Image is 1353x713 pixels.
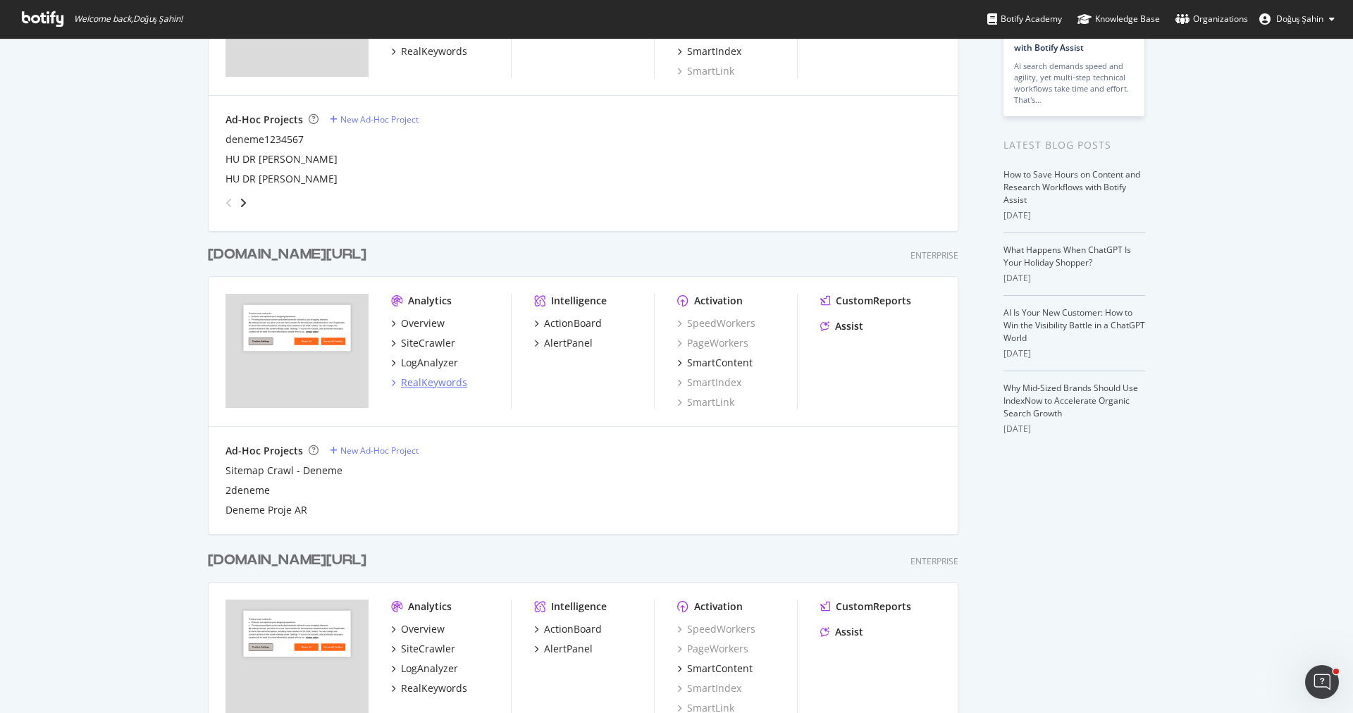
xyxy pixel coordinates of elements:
[401,336,455,350] div: SiteCrawler
[820,294,911,308] a: CustomReports
[694,600,743,614] div: Activation
[1003,423,1145,435] div: [DATE]
[551,600,607,614] div: Intelligence
[677,64,734,78] a: SmartLink
[1248,8,1346,30] button: Doğuş Şahin
[836,294,911,308] div: CustomReports
[225,113,303,127] div: Ad-Hoc Projects
[408,600,452,614] div: Analytics
[1003,272,1145,285] div: [DATE]
[408,294,452,308] div: Analytics
[401,622,445,636] div: Overview
[391,44,467,58] a: RealKeywords
[391,642,455,656] a: SiteCrawler
[208,244,372,265] a: [DOMAIN_NAME][URL]
[391,376,467,390] a: RealKeywords
[340,445,419,457] div: New Ad-Hoc Project
[544,642,593,656] div: AlertPanel
[225,464,342,478] a: Sitemap Crawl - Deneme
[220,192,238,214] div: angle-left
[391,316,445,330] a: Overview
[391,681,467,695] a: RealKeywords
[225,132,304,147] a: deneme1234567
[1003,209,1145,222] div: [DATE]
[1003,244,1131,268] a: What Happens When ChatGPT Is Your Holiday Shopper?
[225,503,307,517] div: Deneme Proje AR
[677,681,741,695] a: SmartIndex
[544,316,602,330] div: ActionBoard
[836,600,911,614] div: CustomReports
[677,336,748,350] a: PageWorkers
[391,662,458,676] a: LogAnalyzer
[910,555,958,567] div: Enterprise
[820,625,863,639] a: Assist
[330,113,419,125] a: New Ad-Hoc Project
[391,356,458,370] a: LogAnalyzer
[687,356,753,370] div: SmartContent
[1276,13,1323,25] span: Doğuş Şahin
[677,622,755,636] a: SpeedWorkers
[1175,12,1248,26] div: Organizations
[534,336,593,350] a: AlertPanel
[1014,18,1116,54] a: How to Prioritize and Accelerate Technical SEO with Botify Assist
[534,622,602,636] a: ActionBoard
[1003,347,1145,360] div: [DATE]
[238,196,248,210] div: angle-right
[401,642,455,656] div: SiteCrawler
[910,249,958,261] div: Enterprise
[694,294,743,308] div: Activation
[544,622,602,636] div: ActionBoard
[391,336,455,350] a: SiteCrawler
[544,336,593,350] div: AlertPanel
[677,376,741,390] a: SmartIndex
[987,12,1062,26] div: Botify Academy
[401,356,458,370] div: LogAnalyzer
[401,44,467,58] div: RealKeywords
[534,642,593,656] a: AlertPanel
[225,444,303,458] div: Ad-Hoc Projects
[677,395,734,409] a: SmartLink
[1003,137,1145,153] div: Latest Blog Posts
[74,13,183,25] span: Welcome back, Doğuş Şahin !
[1003,382,1138,419] a: Why Mid-Sized Brands Should Use IndexNow to Accelerate Organic Search Growth
[820,319,863,333] a: Assist
[401,316,445,330] div: Overview
[1003,168,1140,206] a: How to Save Hours on Content and Research Workflows with Botify Assist
[208,550,366,571] div: [DOMAIN_NAME][URL]
[677,316,755,330] a: SpeedWorkers
[340,113,419,125] div: New Ad-Hoc Project
[1305,665,1339,699] iframe: Intercom live chat
[820,600,911,614] a: CustomReports
[677,44,741,58] a: SmartIndex
[1077,12,1160,26] div: Knowledge Base
[225,152,338,166] a: HU DR [PERSON_NAME]
[677,642,748,656] a: PageWorkers
[551,294,607,308] div: Intelligence
[225,483,270,497] a: 2deneme
[401,681,467,695] div: RealKeywords
[225,172,338,186] a: HU DR [PERSON_NAME]
[1014,61,1134,106] div: AI search demands speed and agility, yet multi-step technical workflows take time and effort. Tha...
[534,316,602,330] a: ActionBoard
[677,662,753,676] a: SmartContent
[677,356,753,370] a: SmartContent
[208,244,366,265] div: [DOMAIN_NAME][URL]
[687,662,753,676] div: SmartContent
[835,319,863,333] div: Assist
[391,622,445,636] a: Overview
[225,294,369,408] img: trendyol.com/ar
[208,550,372,571] a: [DOMAIN_NAME][URL]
